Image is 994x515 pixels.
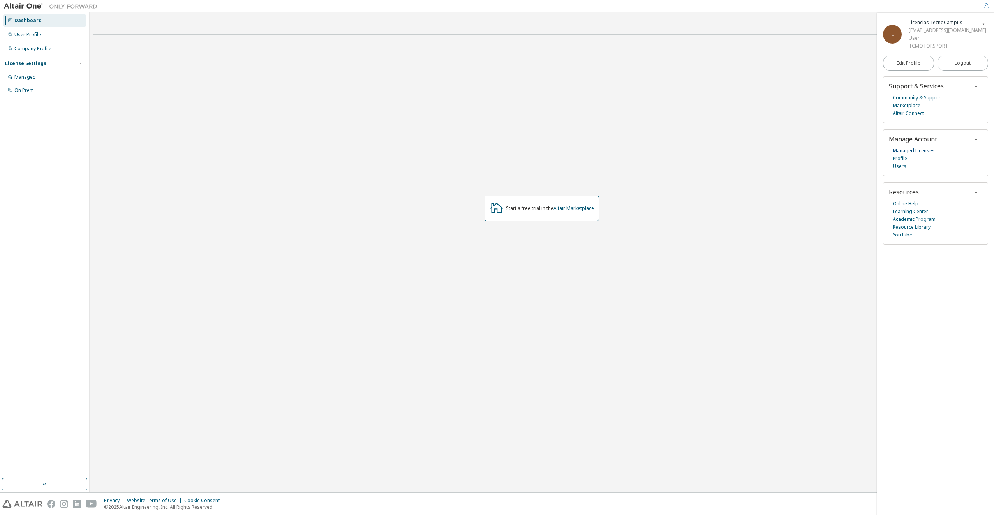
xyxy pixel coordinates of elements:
[14,46,51,52] div: Company Profile
[5,60,46,67] div: License Settings
[889,82,944,90] span: Support & Services
[909,34,986,42] div: User
[893,155,907,162] a: Profile
[893,162,906,170] a: Users
[2,500,42,508] img: altair_logo.svg
[893,94,942,102] a: Community & Support
[73,500,81,508] img: linkedin.svg
[909,42,986,50] div: TCMOTORSPORT
[127,497,184,504] div: Website Terms of Use
[909,19,986,26] div: Licencias TecnoCampus
[184,497,224,504] div: Cookie Consent
[883,56,934,71] a: Edit Profile
[889,188,919,196] span: Resources
[893,208,928,215] a: Learning Center
[909,26,986,34] div: [EMAIL_ADDRESS][DOMAIN_NAME]
[897,60,920,66] span: Edit Profile
[47,500,55,508] img: facebook.svg
[14,87,34,93] div: On Prem
[893,223,931,231] a: Resource Library
[506,205,594,212] div: Start a free trial in the
[955,59,971,67] span: Logout
[86,500,97,508] img: youtube.svg
[893,102,920,109] a: Marketplace
[889,135,937,143] span: Manage Account
[104,497,127,504] div: Privacy
[14,18,42,24] div: Dashboard
[553,205,594,212] a: Altair Marketplace
[893,109,924,117] a: Altair Connect
[938,56,989,71] button: Logout
[104,504,224,510] p: © 2025 Altair Engineering, Inc. All Rights Reserved.
[891,31,894,38] span: L
[893,215,936,223] a: Academic Program
[60,500,68,508] img: instagram.svg
[893,200,918,208] a: Online Help
[893,147,935,155] a: Managed Licenses
[4,2,101,10] img: Altair One
[14,74,36,80] div: Managed
[893,231,912,239] a: YouTube
[14,32,41,38] div: User Profile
